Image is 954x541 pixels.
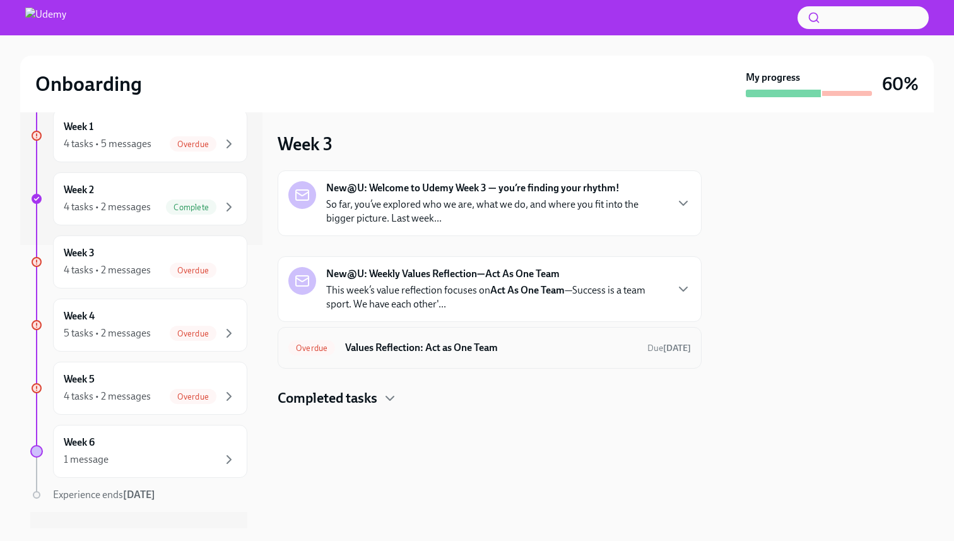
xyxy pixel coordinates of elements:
span: Overdue [170,140,216,149]
h6: Week 1 [64,120,93,134]
a: OverdueValues Reflection: Act as One TeamDue[DATE] [288,338,691,358]
span: Experience ends [53,489,155,501]
span: Overdue [170,329,216,338]
h6: Week 2 [64,183,94,197]
div: 1 message [64,453,109,467]
a: Week 45 tasks • 2 messagesOverdue [30,299,247,352]
span: September 16th, 2025 10:00 [647,342,691,354]
div: 4 tasks • 2 messages [64,389,151,403]
h2: Onboarding [35,71,142,97]
strong: [DATE] [123,489,155,501]
h3: 60% [882,73,919,95]
a: Week 61 message [30,425,247,478]
div: 4 tasks • 2 messages [64,200,151,214]
h3: Week 3 [278,133,333,155]
span: Overdue [170,392,216,401]
strong: New@U: Weekly Values Reflection—Act As One Team [326,267,560,281]
h6: Week 3 [64,246,95,260]
strong: New@U: Welcome to Udemy Week 3 — you’re finding your rhythm! [326,181,620,195]
h6: Week 4 [64,309,95,323]
h4: Completed tasks [278,389,377,408]
a: Week 34 tasks • 2 messagesOverdue [30,235,247,288]
h6: Week 5 [64,372,95,386]
h6: Week 6 [64,436,95,449]
p: This week’s value reflection focuses on —Success is a team sport. We have each other'... [326,283,666,311]
a: Week 24 tasks • 2 messagesComplete [30,172,247,225]
h6: Values Reflection: Act as One Team [345,341,637,355]
span: Due [647,343,691,354]
strong: My progress [746,71,800,85]
div: Completed tasks [278,389,702,408]
img: Udemy [25,8,66,28]
a: Week 54 tasks • 2 messagesOverdue [30,362,247,415]
strong: [DATE] [663,343,691,354]
div: 5 tasks • 2 messages [64,326,151,340]
span: Overdue [288,343,335,353]
strong: Act As One Team [490,284,565,296]
p: So far, you’ve explored who we are, what we do, and where you fit into the bigger picture. Last w... [326,198,666,225]
div: 4 tasks • 5 messages [64,137,151,151]
div: 4 tasks • 2 messages [64,263,151,277]
span: Complete [166,203,216,212]
span: Overdue [170,266,216,275]
a: Week 14 tasks • 5 messagesOverdue [30,109,247,162]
